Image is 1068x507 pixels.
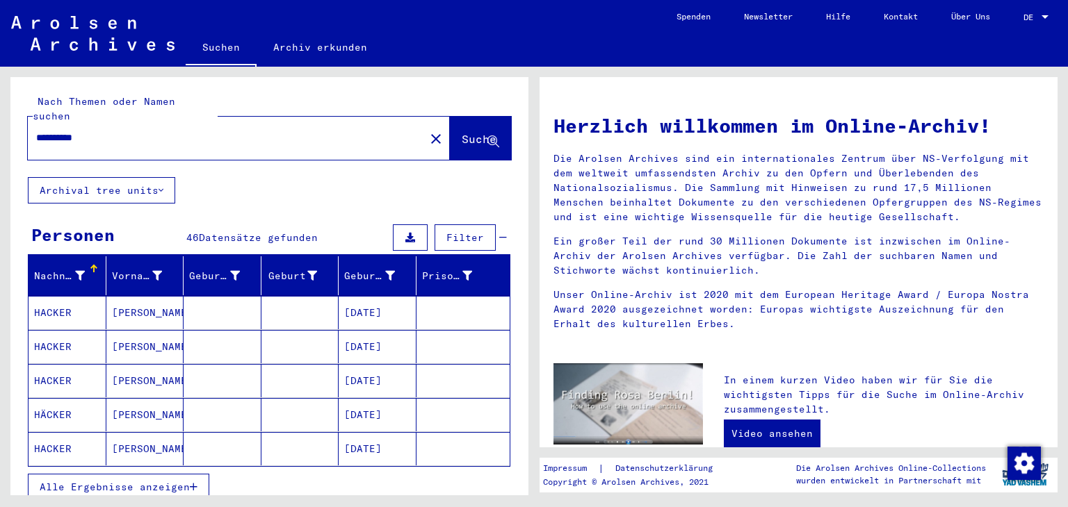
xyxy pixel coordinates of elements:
[543,461,598,476] a: Impressum
[1008,447,1041,480] img: Zustimmung ändern
[339,364,416,397] mat-cell: [DATE]
[257,31,384,64] a: Archiv erkunden
[553,288,1044,331] p: Unser Online-Archiv ist 2020 mit dem European Heritage Award / Europa Nostra Award 2020 ausgezeic...
[344,265,416,287] div: Geburtsdatum
[553,111,1044,140] h1: Herzlich willkommen im Online-Archiv!
[106,256,184,295] mat-header-cell: Vorname
[29,330,106,363] mat-cell: HACKER
[446,231,484,244] span: Filter
[422,124,450,152] button: Clear
[339,256,416,295] mat-header-cell: Geburtsdatum
[796,474,986,487] p: wurden entwickelt in Partnerschaft mit
[339,432,416,465] mat-cell: [DATE]
[40,481,190,493] span: Alle Ergebnisse anzeigen
[724,373,1044,417] p: In einem kurzen Video haben wir für Sie die wichtigsten Tipps für die Suche im Online-Archiv zusa...
[28,474,209,500] button: Alle Ergebnisse anzeigen
[344,269,395,283] div: Geburtsdatum
[450,117,511,160] button: Suche
[1023,13,1039,22] span: DE
[29,256,106,295] mat-header-cell: Nachname
[416,256,510,295] mat-header-cell: Prisoner #
[186,231,199,244] span: 46
[339,398,416,431] mat-cell: [DATE]
[267,265,339,287] div: Geburt‏
[553,151,1044,224] p: Die Arolsen Archives sind ein internationales Zentrum über NS-Verfolgung mit dem weltweit umfasse...
[189,269,240,283] div: Geburtsname
[106,296,184,329] mat-cell: [PERSON_NAME]
[199,231,318,244] span: Datensätze gefunden
[186,31,257,67] a: Suchen
[339,296,416,329] mat-cell: [DATE]
[267,269,318,283] div: Geburt‏
[106,432,184,465] mat-cell: [PERSON_NAME]
[428,131,444,147] mat-icon: close
[112,269,163,283] div: Vorname
[112,265,184,287] div: Vorname
[553,363,703,444] img: video.jpg
[28,177,175,203] button: Archival tree units
[999,457,1051,492] img: yv_logo.png
[339,330,416,363] mat-cell: [DATE]
[106,330,184,363] mat-cell: [PERSON_NAME]
[553,234,1044,278] p: Ein großer Teil der rund 30 Millionen Dokumente ist inzwischen im Online-Archiv der Arolsen Archi...
[462,132,496,146] span: Suche
[33,95,175,122] mat-label: Nach Themen oder Namen suchen
[106,364,184,397] mat-cell: [PERSON_NAME]
[724,419,820,447] a: Video ansehen
[106,398,184,431] mat-cell: [PERSON_NAME]
[34,269,85,283] div: Nachname
[11,16,175,51] img: Arolsen_neg.svg
[34,265,106,287] div: Nachname
[29,398,106,431] mat-cell: HÄCKER
[189,265,261,287] div: Geburtsname
[422,269,473,283] div: Prisoner #
[422,265,494,287] div: Prisoner #
[796,462,986,474] p: Die Arolsen Archives Online-Collections
[261,256,339,295] mat-header-cell: Geburt‏
[29,432,106,465] mat-cell: HACKER
[184,256,261,295] mat-header-cell: Geburtsname
[543,461,729,476] div: |
[29,296,106,329] mat-cell: HACKER
[29,364,106,397] mat-cell: HACKER
[543,476,729,488] p: Copyright © Arolsen Archives, 2021
[31,222,115,247] div: Personen
[435,224,496,251] button: Filter
[604,461,729,476] a: Datenschutzerklärung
